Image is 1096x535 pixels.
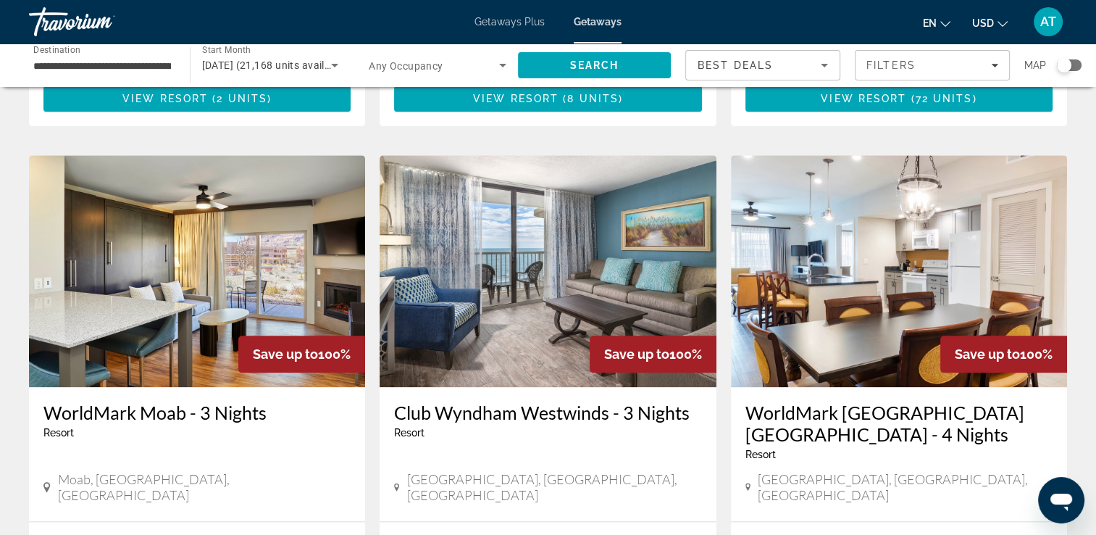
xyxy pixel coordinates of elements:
[202,59,349,71] span: [DATE] (21,168 units available)
[590,336,716,373] div: 100%
[208,93,272,104] span: ( )
[698,59,773,71] span: Best Deals
[916,93,973,104] span: 72 units
[474,16,545,28] a: Getaways Plus
[394,402,701,423] a: Club Wyndham Westwinds - 3 Nights
[369,60,443,72] span: Any Occupancy
[745,86,1053,112] button: View Resort(72 units)
[559,93,623,104] span: ( )
[758,471,1053,503] span: [GEOGRAPHIC_DATA], [GEOGRAPHIC_DATA], [GEOGRAPHIC_DATA]
[569,59,619,71] span: Search
[407,471,702,503] span: [GEOGRAPHIC_DATA], [GEOGRAPHIC_DATA], [GEOGRAPHIC_DATA]
[604,347,669,362] span: Save up to
[923,12,950,33] button: Change language
[29,155,365,387] img: WorldMark Moab - 3 Nights
[217,93,267,104] span: 2 units
[518,52,672,78] button: Search
[473,93,559,104] span: View Resort
[380,155,716,387] img: Club Wyndham Westwinds - 3 Nights
[745,402,1053,445] a: WorldMark [GEOGRAPHIC_DATA] [GEOGRAPHIC_DATA] - 4 Nights
[394,427,424,439] span: Resort
[972,17,994,29] span: USD
[1038,477,1084,523] iframe: Button to launch messaging window
[731,155,1067,387] img: WorldMark Orlando Kingstown Reef - 4 Nights
[43,86,351,112] button: View Resort(2 units)
[29,3,174,41] a: Travorium
[122,93,208,104] span: View Resort
[955,347,1020,362] span: Save up to
[33,44,80,54] span: Destination
[43,402,351,423] a: WorldMark Moab - 3 Nights
[58,471,351,503] span: Moab, [GEOGRAPHIC_DATA], [GEOGRAPHIC_DATA]
[574,16,622,28] a: Getaways
[821,93,906,104] span: View Resort
[940,336,1067,373] div: 100%
[1024,55,1046,75] span: Map
[745,449,776,460] span: Resort
[253,347,318,362] span: Save up to
[202,45,251,55] span: Start Month
[43,427,74,439] span: Resort
[698,57,828,74] mat-select: Sort by
[1029,7,1067,37] button: User Menu
[567,93,619,104] span: 8 units
[906,93,976,104] span: ( )
[866,59,916,71] span: Filters
[972,12,1008,33] button: Change currency
[33,57,171,75] input: Select destination
[855,50,1010,80] button: Filters
[394,86,701,112] button: View Resort(8 units)
[923,17,937,29] span: en
[1040,14,1056,29] span: AT
[238,336,365,373] div: 100%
